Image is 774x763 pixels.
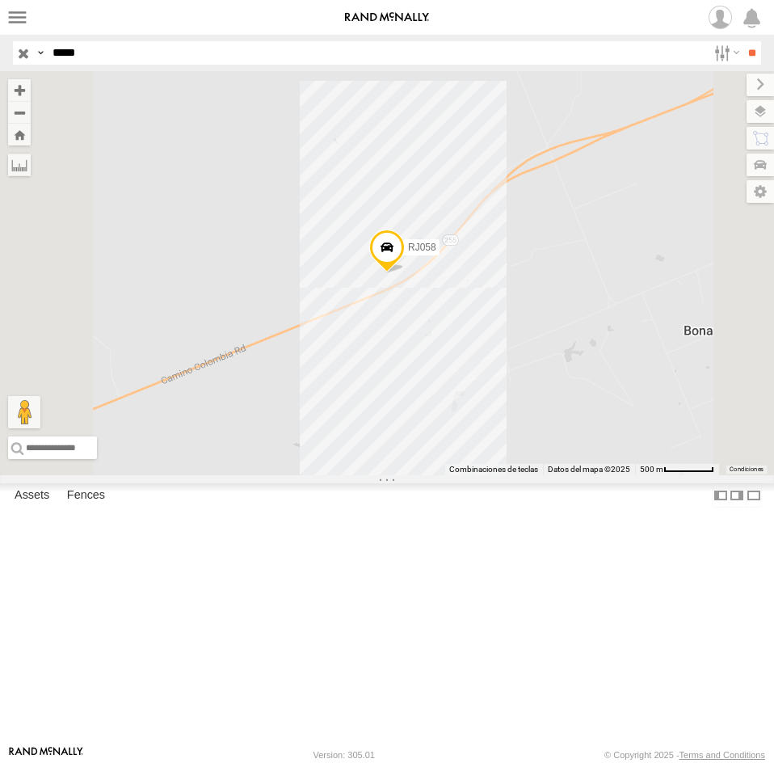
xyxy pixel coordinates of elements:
button: Zoom in [8,79,31,101]
label: Map Settings [747,180,774,203]
a: Condiciones [730,466,763,473]
div: Version: 305.01 [313,750,375,760]
span: 500 m [640,465,663,474]
label: Hide Summary Table [746,483,762,507]
button: Escala del mapa: 500 m por 59 píxeles [635,464,719,475]
a: Terms and Conditions [679,750,765,760]
span: RJ058 [408,242,436,253]
img: rand-logo.svg [345,12,429,23]
a: Visit our Website [9,747,83,763]
label: Search Filter Options [708,41,742,65]
button: Zoom out [8,101,31,124]
button: Zoom Home [8,124,31,145]
button: Arrastra el hombrecito naranja al mapa para abrir Street View [8,396,40,428]
button: Combinaciones de teclas [449,464,538,475]
label: Dock Summary Table to the Right [729,483,745,507]
span: Datos del mapa ©2025 [548,465,630,474]
label: Fences [59,484,113,507]
label: Dock Summary Table to the Left [713,483,729,507]
div: © Copyright 2025 - [604,750,765,760]
label: Assets [6,484,57,507]
label: Search Query [34,41,47,65]
label: Measure [8,154,31,176]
